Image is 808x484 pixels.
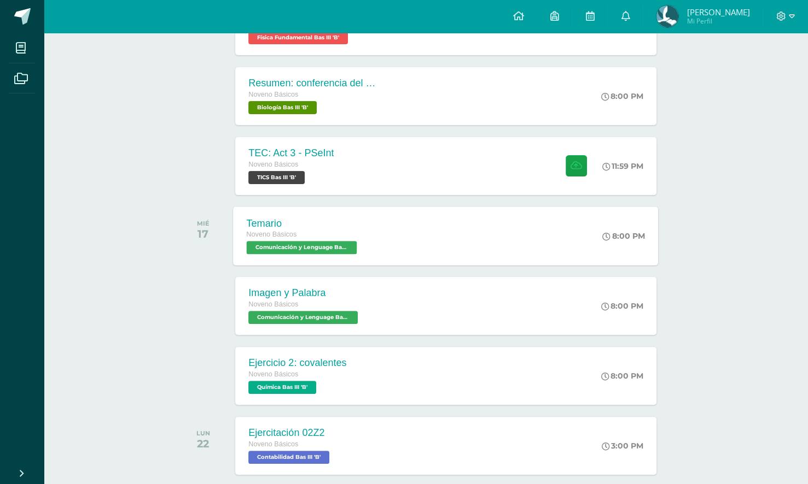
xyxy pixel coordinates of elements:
[196,437,210,450] div: 22
[248,451,329,464] span: Contabilidad Bas III 'B'
[247,231,297,238] span: Noveno Básicos
[687,16,749,26] span: Mi Perfil
[656,5,678,27] img: b9dee08b6367668a29d4a457eadb46b5.png
[248,78,380,89] div: Resumen: conferencia del agua
[248,440,298,448] span: Noveno Básicos
[248,300,298,308] span: Noveno Básicos
[248,91,298,98] span: Noveno Básicos
[248,171,305,184] span: TICS Bas III 'B'
[248,381,316,394] span: Química Bas III 'B'
[248,357,346,369] div: Ejercicio 2: covalentes
[197,220,210,227] div: MIÉ
[248,31,348,44] span: Física Fundamental Bas III 'B'
[603,231,646,241] div: 8:00 PM
[248,161,298,168] span: Noveno Básicos
[248,427,332,439] div: Ejercitación 02Z2
[601,301,643,311] div: 8:00 PM
[248,287,361,299] div: Imagen y Palabra
[248,147,334,159] div: TEC: Act 3 - PSeInt
[601,371,643,381] div: 8:00 PM
[248,101,317,114] span: Biología Bas III 'B'
[247,241,357,254] span: Comunicación y Lenguage Bas III 'B'
[248,311,358,324] span: Comunicación y Lenguage Bas III 'B'
[247,217,360,229] div: Temario
[601,91,643,101] div: 8:00 PM
[197,227,210,240] div: 17
[602,161,643,171] div: 11:59 PM
[602,441,643,451] div: 3:00 PM
[196,429,210,437] div: LUN
[248,370,298,378] span: Noveno Básicos
[687,7,749,17] span: [PERSON_NAME]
